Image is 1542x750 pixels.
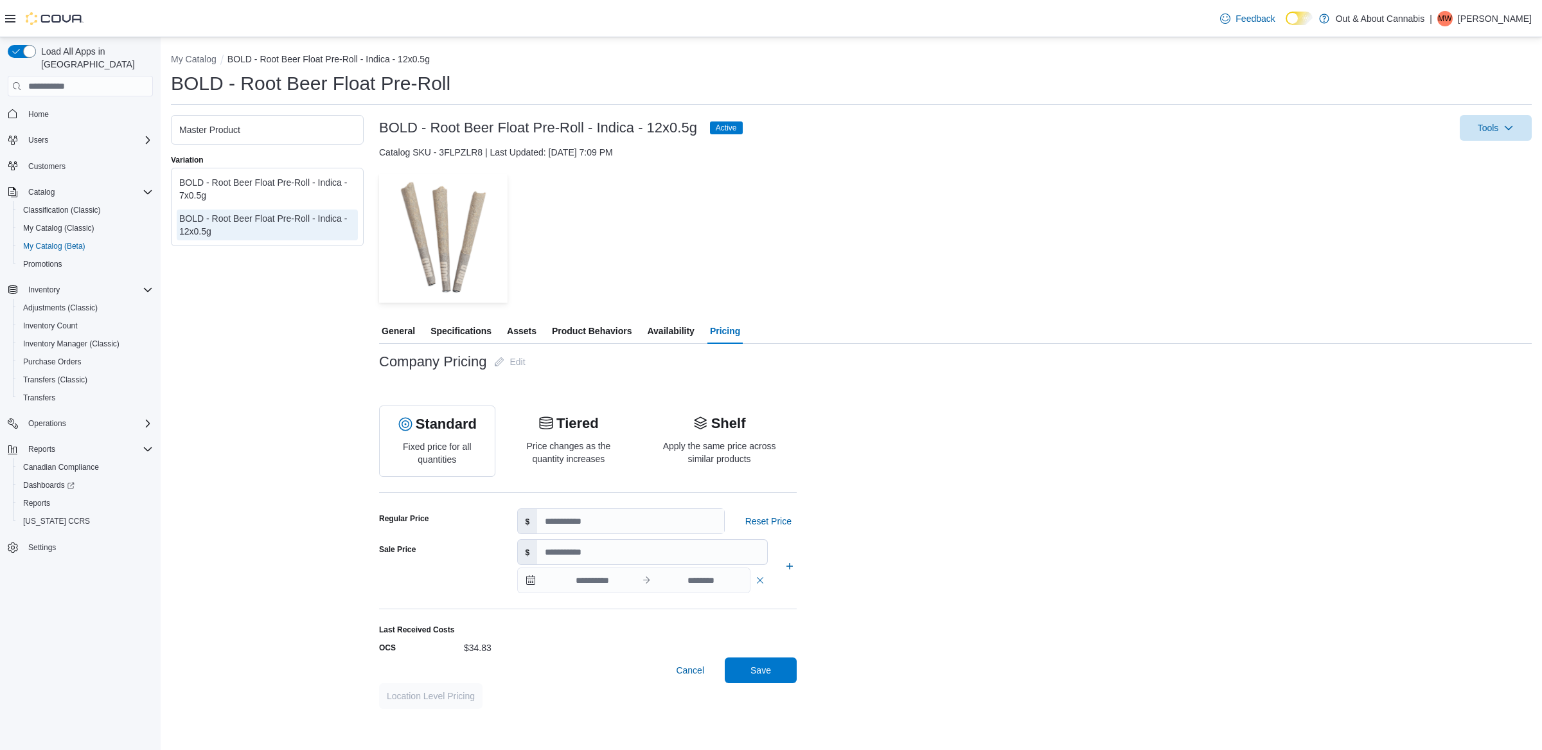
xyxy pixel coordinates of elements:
[13,237,158,255] button: My Catalog (Beta)
[18,460,153,475] span: Canadian Compliance
[23,357,82,367] span: Purchase Orders
[716,122,737,134] span: Active
[18,238,91,254] a: My Catalog (Beta)
[18,478,80,493] a: Dashboards
[1478,121,1499,134] span: Tools
[179,123,355,136] div: Master Product
[3,183,158,201] button: Catalog
[379,174,508,303] img: Image for BOLD - Root Beer Float Pre-Roll - Indica - 12x0.5g
[23,107,54,122] a: Home
[18,354,153,370] span: Purchase Orders
[18,513,153,529] span: Washington CCRS
[28,418,66,429] span: Operations
[710,318,740,344] span: Pricing
[641,575,651,585] svg: to
[725,657,797,683] button: Save
[518,509,538,533] label: $
[23,132,153,148] span: Users
[171,53,1532,68] nav: An example of EuiBreadcrumbs
[23,462,99,472] span: Canadian Compliance
[552,318,632,344] span: Product Behaviors
[36,45,153,71] span: Load All Apps in [GEOGRAPHIC_DATA]
[521,440,617,465] p: Price changes as the quantity increases
[651,568,750,593] input: Press the down key to open a popover containing a calendar.
[28,542,56,553] span: Settings
[23,416,153,431] span: Operations
[28,285,60,295] span: Inventory
[23,223,94,233] span: My Catalog (Classic)
[382,318,415,344] span: General
[179,176,355,202] div: BOLD - Root Beer Float Pre-Roll - Indica - 7x0.5g
[23,184,153,200] span: Catalog
[13,476,158,494] a: Dashboards
[23,416,71,431] button: Operations
[544,568,642,593] input: Press the down key to open a popover containing a calendar.
[3,538,158,557] button: Settings
[1458,11,1532,26] p: [PERSON_NAME]
[693,416,746,431] button: Shelf
[13,494,158,512] button: Reports
[379,544,416,555] label: Sale Price
[13,389,158,407] button: Transfers
[13,255,158,273] button: Promotions
[23,303,98,313] span: Adjustments (Classic)
[398,416,477,432] div: Standard
[13,317,158,335] button: Inventory Count
[676,664,704,677] span: Cancel
[710,121,743,134] span: Active
[23,393,55,403] span: Transfers
[18,372,93,388] a: Transfers (Classic)
[13,512,158,530] button: [US_STATE] CCRS
[538,416,599,431] button: Tiered
[18,336,125,352] a: Inventory Manager (Classic)
[23,375,87,385] span: Transfers (Classic)
[23,442,153,457] span: Reports
[1437,11,1453,26] div: Mark Wolk
[671,657,709,683] button: Cancel
[1430,11,1432,26] p: |
[18,220,100,236] a: My Catalog (Classic)
[652,440,786,465] p: Apply the same price across similar products
[3,104,158,123] button: Home
[23,205,101,215] span: Classification (Classic)
[18,478,153,493] span: Dashboards
[3,157,158,175] button: Customers
[23,105,153,121] span: Home
[28,135,48,145] span: Users
[18,354,87,370] a: Purchase Orders
[489,349,530,375] button: Edit
[18,318,83,334] a: Inventory Count
[464,638,636,653] div: $34.83
[18,513,95,529] a: [US_STATE] CCRS
[745,515,792,528] span: Reset Price
[390,440,484,466] p: Fixed price for all quantities
[13,353,158,371] button: Purchase Orders
[18,496,55,511] a: Reports
[23,282,65,298] button: Inventory
[18,460,104,475] a: Canadian Compliance
[23,282,153,298] span: Inventory
[171,155,204,165] label: Variation
[13,219,158,237] button: My Catalog (Classic)
[18,202,106,218] a: Classification (Classic)
[647,318,694,344] span: Availability
[13,201,158,219] button: Classification (Classic)
[18,390,153,406] span: Transfers
[13,371,158,389] button: Transfers (Classic)
[1236,12,1275,25] span: Feedback
[28,109,49,120] span: Home
[171,54,217,64] button: My Catalog
[510,355,525,368] span: Edit
[430,318,492,344] span: Specifications
[13,299,158,317] button: Adjustments (Classic)
[18,372,153,388] span: Transfers (Classic)
[23,184,60,200] button: Catalog
[18,318,153,334] span: Inventory Count
[13,335,158,353] button: Inventory Manager (Classic)
[379,625,454,635] label: Last Received Costs
[28,444,55,454] span: Reports
[379,513,429,524] div: Regular Price
[23,480,75,490] span: Dashboards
